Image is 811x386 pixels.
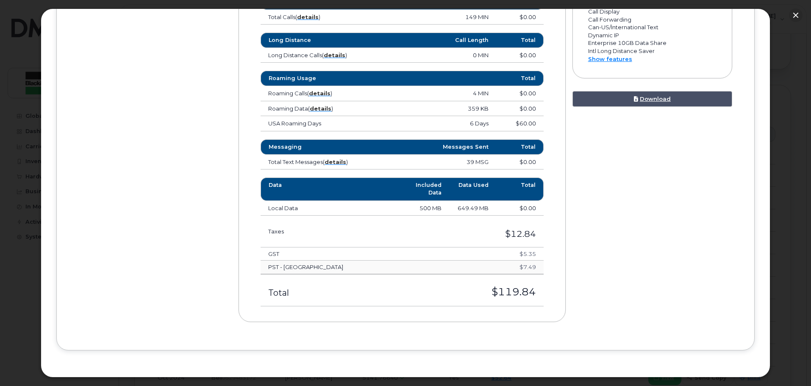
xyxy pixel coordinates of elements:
[496,201,543,216] td: $0.00
[268,251,462,257] h4: GST
[261,155,378,170] td: Total Text Messages
[449,201,496,216] td: 649.49 MB
[478,251,536,257] h4: $5.35
[375,229,536,239] h3: $12.84
[402,178,449,201] th: Included Data
[496,116,543,131] td: $60.00
[496,139,543,155] th: Total
[261,116,378,131] td: USA Roaming Days
[261,201,402,216] td: Local Data
[268,228,359,234] h3: Taxes
[261,178,402,201] th: Data
[378,139,496,155] th: Messages Sent
[378,155,496,170] td: 39 MSG
[496,178,543,201] th: Total
[268,264,462,270] h4: PST - [GEOGRAPHIC_DATA]
[478,264,536,270] h4: $7.49
[323,158,348,165] span: ( )
[261,139,378,155] th: Messaging
[375,286,536,297] h3: $119.84
[378,116,496,131] td: 6 Days
[449,178,496,201] th: Data Used
[268,288,359,297] h3: Total
[496,155,543,170] td: $0.00
[402,201,449,216] td: 500 MB
[325,158,346,165] a: details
